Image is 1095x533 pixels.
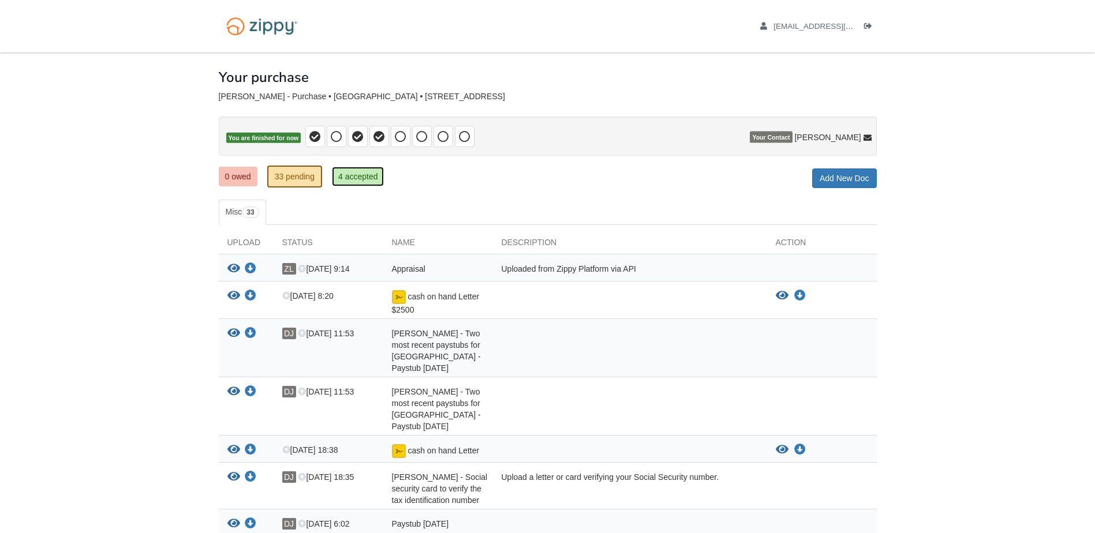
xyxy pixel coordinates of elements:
a: Add New Doc [812,168,877,188]
span: [PERSON_NAME] [794,132,861,143]
div: Upload a letter or card verifying your Social Security number. [493,471,767,506]
span: [DATE] 6:02 [298,519,349,528]
div: Upload [219,237,274,254]
button: View Danielle Jackson - Two most recent paystubs for Lake City Bank - Paystub 7.25.25 [227,386,240,398]
span: [DATE] 11:53 [298,387,354,396]
span: You are finished for now [226,133,301,144]
span: Paystub [DATE] [392,519,449,528]
a: Download Appraisal [245,265,256,274]
div: [PERSON_NAME] - Purchase • [GEOGRAPHIC_DATA] • [STREET_ADDRESS] [219,92,877,102]
button: View Danielle Jackson - Two most recent paystubs for Lake City Bank - Paystub 8.8.25 [227,328,240,340]
img: Logo [219,12,305,41]
span: DJ [282,386,296,397]
a: Download cash on hand Letter $2500 [794,291,806,301]
span: [PERSON_NAME] - Two most recent paystubs for [GEOGRAPHIC_DATA] - Paystub [DATE] [392,329,481,373]
span: cash on hand Letter $2500 [392,292,480,314]
div: Status [274,237,383,254]
span: DJ [282,328,296,339]
button: View cash on hand Letter [776,444,788,456]
span: [DATE] 18:35 [298,472,354,482]
span: [PERSON_NAME] - Two most recent paystubs for [GEOGRAPHIC_DATA] - Paystub [DATE] [392,387,481,431]
a: 33 pending [267,166,322,187]
span: DJ [282,518,296,530]
button: View Appraisal [227,263,240,275]
button: View Danielle Jackson - Social security card to verify the tax identification number [227,471,240,483]
h1: Your purchase [219,70,309,85]
a: 0 owed [219,167,257,186]
a: Download cash on hand Letter [794,445,806,455]
span: [DATE] 9:14 [298,264,349,273]
a: Download Danielle Jackson - Two most recent paystubs for Lake City Bank - Paystub 8.8.25 [245,329,256,339]
span: [PERSON_NAME] - Social security card to verify the tax identification number [392,472,488,505]
img: Document fully signed [392,290,406,304]
a: Download Danielle Jackson - Social security card to verify the tax identification number [245,473,256,482]
span: 33 [242,207,259,218]
a: edit profile [760,22,906,33]
a: Download cash on hand Letter [245,446,256,455]
span: drwilkins2016@gmail.com [773,22,906,31]
div: Uploaded from Zippy Platform via API [493,263,767,278]
span: [DATE] 18:38 [282,445,338,455]
a: 4 accepted [332,167,384,186]
span: [DATE] 11:53 [298,329,354,338]
div: Action [767,237,877,254]
img: Document fully signed [392,444,406,458]
button: View cash on hand Letter $2500 [776,290,788,302]
button: View Paystub 8.8.25 [227,518,240,530]
a: Download Paystub 8.8.25 [245,520,256,529]
a: Download Danielle Jackson - Two most recent paystubs for Lake City Bank - Paystub 7.25.25 [245,388,256,397]
div: Description [493,237,767,254]
span: Appraisal [392,264,425,273]
a: Download cash on hand Letter $2500 [245,292,256,301]
button: View cash on hand Letter $2500 [227,290,240,302]
span: [DATE] 8:20 [282,291,334,301]
span: cash on hand Letter [408,446,479,455]
a: Misc [219,200,266,225]
span: Your Contact [750,132,792,143]
a: Log out [864,22,877,33]
span: DJ [282,471,296,483]
span: ZL [282,263,296,275]
div: Name [383,237,493,254]
button: View cash on hand Letter [227,444,240,456]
